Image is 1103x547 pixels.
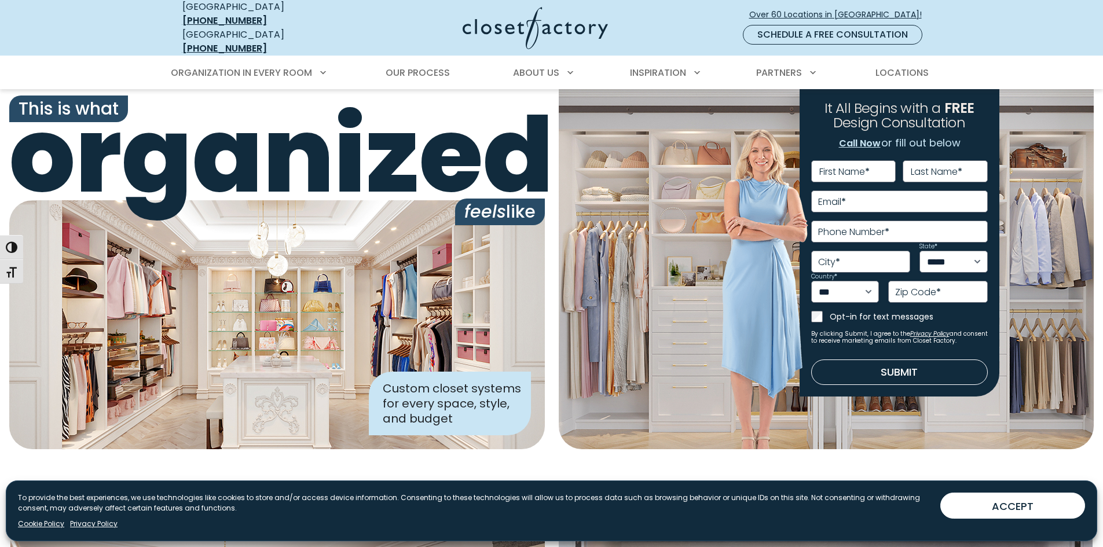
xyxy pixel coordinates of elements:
[369,372,531,435] div: Custom closet systems for every space, style, and budget
[756,66,802,79] span: Partners
[811,359,988,385] button: Submit
[910,329,950,338] a: Privacy Policy
[838,135,961,151] p: or fill out below
[944,98,974,118] span: FREE
[464,199,506,224] i: feels
[818,227,889,237] label: Phone Number
[70,519,118,529] a: Privacy Policy
[9,200,545,449] img: Closet Factory designed closet
[811,274,837,280] label: Country
[171,66,312,79] span: Organization in Every Room
[818,258,840,267] label: City
[819,167,870,177] label: First Name
[811,331,988,344] small: By clicking Submit, I agree to the and consent to receive marketing emails from Closet Factory.
[875,66,929,79] span: Locations
[743,25,922,45] a: Schedule a Free Consultation
[455,199,545,225] span: like
[182,28,350,56] div: [GEOGRAPHIC_DATA]
[833,113,965,133] span: Design Consultation
[919,244,937,249] label: State
[182,14,267,27] a: [PHONE_NUMBER]
[18,493,931,513] p: To provide the best experiences, we use technologies like cookies to store and/or access device i...
[386,66,450,79] span: Our Process
[9,104,545,208] span: organized
[830,311,988,322] label: Opt-in for text messages
[911,167,962,177] label: Last Name
[749,9,931,21] span: Over 60 Locations in [GEOGRAPHIC_DATA]!
[749,5,932,25] a: Over 60 Locations in [GEOGRAPHIC_DATA]!
[463,7,608,49] img: Closet Factory Logo
[818,197,846,207] label: Email
[18,519,64,529] a: Cookie Policy
[182,42,267,55] a: [PHONE_NUMBER]
[630,66,686,79] span: Inspiration
[838,136,881,151] a: Call Now
[895,288,941,297] label: Zip Code
[824,98,941,118] span: It All Begins with a
[513,66,559,79] span: About Us
[940,493,1085,519] button: ACCEPT
[163,57,941,89] nav: Primary Menu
